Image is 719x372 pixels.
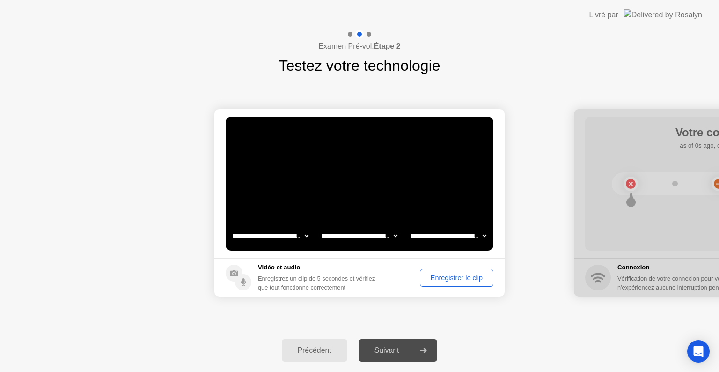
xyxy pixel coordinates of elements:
[279,54,440,77] h1: Testez votre technologie
[624,9,702,20] img: Delivered by Rosalyn
[420,269,493,287] button: Enregistrer le clip
[359,339,438,362] button: Suivant
[423,274,490,282] div: Enregistrer le clip
[319,226,399,245] select: Available speakers
[318,41,400,52] h4: Examen Pré-vol:
[285,346,345,355] div: Précédent
[408,226,488,245] select: Available microphones
[374,42,401,50] b: Étape 2
[282,339,347,362] button: Précédent
[258,263,383,272] h5: Vidéo et audio
[258,274,383,292] div: Enregistrez un clip de 5 secondes et vérifiez que tout fonctionne correctement
[230,226,310,245] select: Available cameras
[361,346,412,355] div: Suivant
[589,9,618,21] div: Livré par
[687,340,710,363] div: Open Intercom Messenger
